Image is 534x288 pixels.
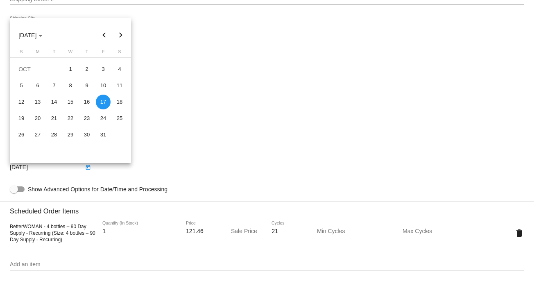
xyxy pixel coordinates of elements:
[96,111,111,126] div: 24
[111,110,128,127] td: October 25, 2025
[96,127,111,142] div: 31
[14,111,29,126] div: 19
[47,95,61,109] div: 14
[112,111,127,126] div: 25
[30,78,45,93] div: 6
[30,95,45,109] div: 13
[13,77,29,94] td: October 5, 2025
[14,78,29,93] div: 5
[95,77,111,94] td: October 10, 2025
[13,94,29,110] td: October 12, 2025
[29,49,46,57] th: Monday
[62,77,79,94] td: October 8, 2025
[29,127,46,143] td: October 27, 2025
[79,110,95,127] td: October 23, 2025
[63,127,78,142] div: 29
[95,49,111,57] th: Friday
[13,127,29,143] td: October 26, 2025
[63,78,78,93] div: 8
[29,94,46,110] td: October 13, 2025
[112,78,127,93] div: 11
[111,49,128,57] th: Saturday
[62,94,79,110] td: October 15, 2025
[95,110,111,127] td: October 24, 2025
[79,62,94,77] div: 2
[63,95,78,109] div: 15
[79,95,94,109] div: 16
[113,27,129,43] button: Next month
[13,110,29,127] td: October 19, 2025
[29,110,46,127] td: October 20, 2025
[14,127,29,142] div: 26
[79,49,95,57] th: Thursday
[62,127,79,143] td: October 29, 2025
[79,78,94,93] div: 9
[96,62,111,77] div: 3
[79,61,95,77] td: October 2, 2025
[62,49,79,57] th: Wednesday
[14,95,29,109] div: 12
[46,110,62,127] td: October 21, 2025
[47,78,61,93] div: 7
[13,61,62,77] td: OCT
[47,127,61,142] div: 28
[62,61,79,77] td: October 1, 2025
[96,78,111,93] div: 10
[79,77,95,94] td: October 9, 2025
[111,77,128,94] td: October 11, 2025
[18,32,43,39] span: [DATE]
[112,95,127,109] div: 18
[95,61,111,77] td: October 3, 2025
[13,49,29,57] th: Sunday
[79,111,94,126] div: 23
[63,111,78,126] div: 22
[95,127,111,143] td: October 31, 2025
[79,127,95,143] td: October 30, 2025
[96,27,113,43] button: Previous month
[46,94,62,110] td: October 14, 2025
[46,77,62,94] td: October 7, 2025
[112,62,127,77] div: 4
[95,94,111,110] td: October 17, 2025
[96,95,111,109] div: 17
[46,49,62,57] th: Tuesday
[111,94,128,110] td: October 18, 2025
[47,111,61,126] div: 21
[30,127,45,142] div: 27
[79,127,94,142] div: 30
[62,110,79,127] td: October 22, 2025
[12,27,49,43] button: Choose month and year
[30,111,45,126] div: 20
[79,94,95,110] td: October 16, 2025
[111,61,128,77] td: October 4, 2025
[63,62,78,77] div: 1
[46,127,62,143] td: October 28, 2025
[29,77,46,94] td: October 6, 2025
